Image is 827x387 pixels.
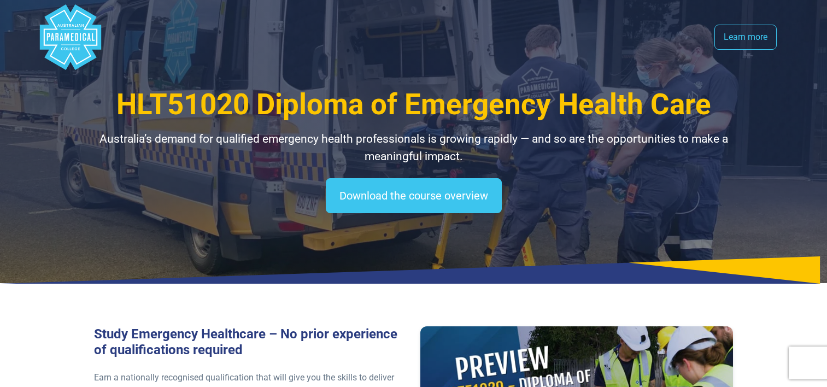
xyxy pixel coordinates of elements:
[116,87,711,121] span: HLT51020 Diploma of Emergency Health Care
[38,4,103,70] div: Australian Paramedical College
[94,131,734,165] p: Australia’s demand for qualified emergency health professionals is growing rapidly — and so are t...
[326,178,502,213] a: Download the course overview
[714,25,777,50] a: Learn more
[94,326,407,358] h3: Study Emergency Healthcare – No prior experience of qualifications required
